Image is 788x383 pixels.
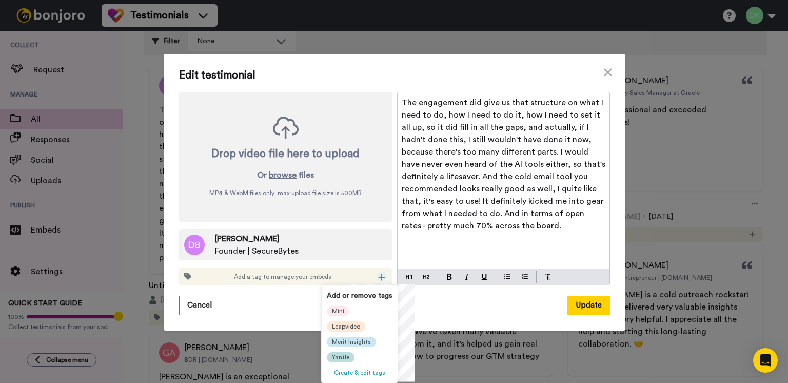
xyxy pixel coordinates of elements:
div: Open Intercom Messenger [753,348,778,373]
button: browse [269,169,297,181]
p: Or files [257,169,314,181]
img: underline-mark.svg [481,274,487,280]
img: heading-two-block.svg [423,273,429,281]
img: clear-format.svg [545,274,551,280]
img: bold-mark.svg [447,274,452,280]
span: Leapvideo [332,322,360,331]
span: Founder | SecureBytes [215,245,299,257]
span: MP4 & WebM files only, max upload file size is 500 MB [209,189,362,197]
span: Mini [332,307,344,315]
span: Edit testimonial [179,69,610,82]
img: db.png [184,235,205,255]
span: Yantle [332,353,349,361]
img: heading-one-block.svg [406,273,412,281]
strong: Add or remove tags [327,292,392,299]
img: bulleted-block.svg [504,273,510,281]
span: Add a tag to manage your embeds [234,273,331,281]
span: [PERSON_NAME] [215,233,299,245]
div: Drop video file here to upload [211,147,360,161]
span: The engagement did give us that structure on what I need to do, how I need to do it, how I need t... [402,99,607,230]
span: Merit Insights [332,338,371,346]
span: Create & edit tags [334,370,385,376]
img: numbered-block.svg [522,273,528,281]
img: italic-mark.svg [465,274,469,280]
button: Cancel [179,296,220,315]
button: Update [567,296,610,315]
